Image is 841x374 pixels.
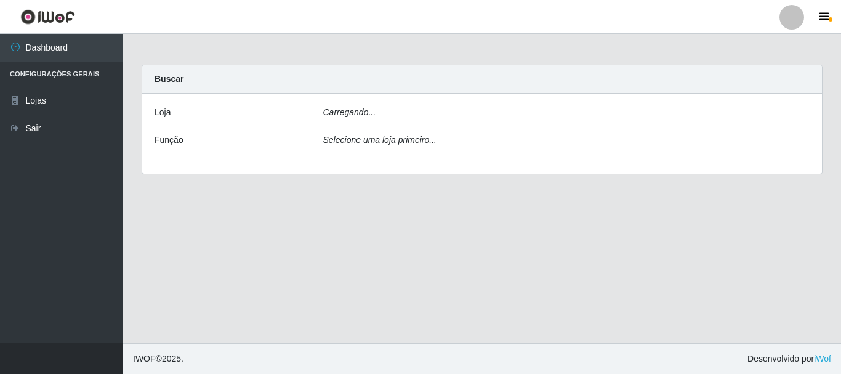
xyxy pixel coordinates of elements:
[133,354,156,364] span: IWOF
[133,352,183,365] span: © 2025 .
[323,107,376,117] i: Carregando...
[155,74,183,84] strong: Buscar
[323,135,437,145] i: Selecione uma loja primeiro...
[155,106,171,119] label: Loja
[747,352,831,365] span: Desenvolvido por
[20,9,75,25] img: CoreUI Logo
[155,134,183,147] label: Função
[814,354,831,364] a: iWof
